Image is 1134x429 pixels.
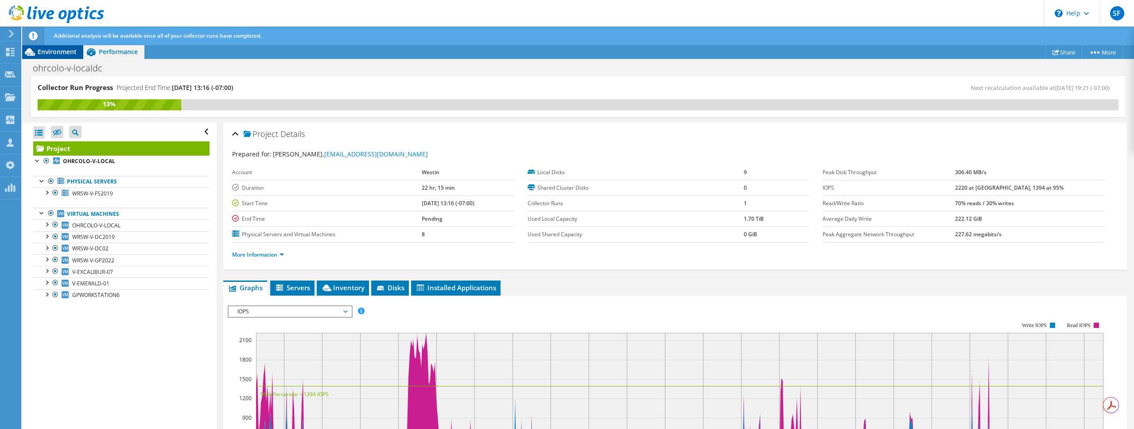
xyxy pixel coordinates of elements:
a: WRSW-V-FS2019 [33,187,210,199]
span: Graphs [228,283,263,292]
svg: \n [1055,9,1063,17]
text: Read IOPS [1067,322,1091,328]
b: Pending [422,215,443,222]
a: Project [33,141,210,156]
label: Average Daily Write [823,214,955,223]
span: WRSW-V-DC2019 [72,233,115,241]
b: 1 [744,199,747,207]
label: Used Local Capacity [528,214,744,223]
b: 227.62 megabits/s [955,230,1002,238]
label: Collector Runs [528,199,744,208]
a: WRSW-V-DC02 [33,243,210,254]
span: Project [244,130,278,139]
span: Next recalculation available at [971,84,1114,92]
a: V-EMERALD-01 [33,277,210,289]
b: Westin [422,168,439,176]
text: Write IOPS [1022,322,1047,328]
label: IOPS [823,183,955,192]
a: Virtual Machines [33,208,210,219]
span: Environment [38,47,77,56]
h4: Projected End Time: [117,83,233,93]
a: [EMAIL_ADDRESS][DOMAIN_NAME] [324,150,428,158]
text: 2100 [239,336,252,344]
span: [DATE] 19:21 (-07:00) [1055,84,1110,92]
b: 9 [744,168,747,176]
text: 1800 [239,356,252,363]
a: Physical Servers [33,176,210,187]
span: Performance [99,47,138,56]
span: Inventory [321,283,365,292]
b: 0 GiB [744,230,757,238]
span: Additional analysis will be available once all of your collector runs have completed. [54,32,261,39]
a: V-EXCALIBUR-07 [33,266,210,277]
span: WRSW-V-DC02 [72,245,109,252]
b: 1.70 TiB [744,215,764,222]
b: OHRCOLO-V-LOCAL [63,157,115,165]
span: V-EXCALIBUR-07 [72,268,113,276]
text: 1200 [239,394,252,402]
b: [DATE] 13:16 (-07:00) [422,199,474,207]
span: IOPS [233,306,347,317]
label: Local Disks [528,168,744,177]
b: 22 hr, 15 min [422,184,455,191]
label: Start Time [232,199,421,208]
b: 2220 at [GEOGRAPHIC_DATA], 1394 at 95% [955,184,1064,191]
h1: ohrcolo-v-localdc [29,63,116,73]
text: 900 [242,414,252,421]
a: OHRCOLO-V-LOCAL [33,156,210,167]
label: Duration [232,183,421,192]
span: Servers [275,283,310,292]
label: Peak Aggregate Network Throughput [823,230,955,239]
div: 13% [38,99,181,109]
span: [PERSON_NAME], [273,150,428,158]
b: 0 [744,184,747,191]
label: Prepared for: [232,150,272,158]
a: OHRCOLO-V-LOCAL [33,219,210,231]
b: 8 [422,230,425,238]
span: WRSW-V-FS2019 [72,190,113,197]
text: 95th Percentile = 1394 IOPS [260,390,329,398]
b: 222.12 GiB [955,215,982,222]
span: GPWORKSTATION6 [72,291,120,299]
label: Peak Disk Throughput [823,168,955,177]
span: Disks [376,283,404,292]
a: More [1082,45,1123,59]
span: OHRCOLO-V-LOCAL [72,222,120,229]
label: Used Shared Capacity [528,230,744,239]
span: WRSW-V-GP2022 [72,257,114,264]
b: 70% reads / 30% writes [955,199,1014,207]
span: Details [280,129,305,139]
label: Account [232,168,421,177]
b: 306.40 MB/s [955,168,986,176]
label: End Time [232,214,421,223]
a: WRSW-V-GP2022 [33,254,210,266]
text: 1500 [239,375,252,383]
label: Shared Cluster Disks [528,183,744,192]
a: WRSW-V-DC2019 [33,231,210,243]
span: [DATE] 13:16 (-07:00) [172,83,233,92]
a: Share [1045,45,1082,59]
a: More Information [232,251,284,258]
span: SF [1110,6,1124,20]
a: GPWORKSTATION6 [33,289,210,301]
label: Physical Servers and Virtual Machines [232,230,421,239]
label: Read/Write Ratio [823,199,955,208]
span: Installed Applications [416,283,496,292]
span: V-EMERALD-01 [72,280,109,287]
